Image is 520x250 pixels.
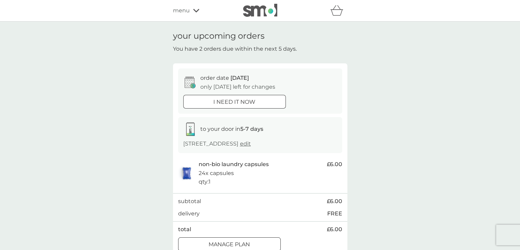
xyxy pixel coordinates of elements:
span: £6.00 [327,197,342,206]
span: menu [173,6,190,15]
p: delivery [178,209,200,218]
span: £6.00 [327,225,342,234]
p: [STREET_ADDRESS] [183,139,251,148]
p: FREE [327,209,342,218]
button: i need it now [183,95,286,109]
div: basket [330,4,347,17]
span: to your door in [200,126,263,132]
p: Manage plan [209,240,250,249]
p: non-bio laundry capsules [199,160,269,169]
p: order date [200,74,249,83]
strong: 5-7 days [240,126,263,132]
p: 24x capsules [199,169,234,178]
span: [DATE] [230,75,249,81]
p: total [178,225,191,234]
p: subtotal [178,197,201,206]
p: You have 2 orders due within the next 5 days. [173,45,297,53]
p: only [DATE] left for changes [200,83,275,91]
img: smol [243,4,277,17]
span: £6.00 [327,160,342,169]
h1: your upcoming orders [173,31,265,41]
p: qty : 1 [199,177,211,186]
p: i need it now [213,98,255,107]
a: edit [240,140,251,147]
